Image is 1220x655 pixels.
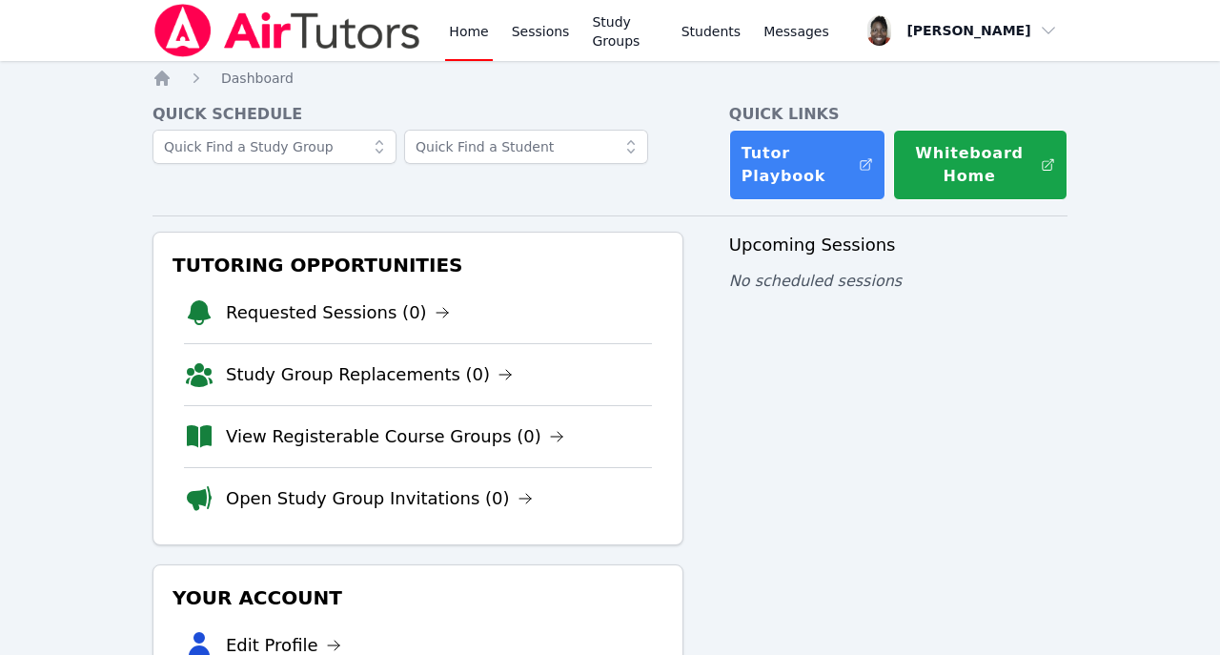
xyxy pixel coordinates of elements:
[763,22,829,41] span: Messages
[729,272,902,290] span: No scheduled sessions
[893,130,1067,200] button: Whiteboard Home
[169,581,667,615] h3: Your Account
[152,69,1067,88] nav: Breadcrumb
[226,299,450,326] a: Requested Sessions (0)
[226,361,513,388] a: Study Group Replacements (0)
[404,130,648,164] input: Quick Find a Student
[226,423,564,450] a: View Registerable Course Groups (0)
[152,130,396,164] input: Quick Find a Study Group
[169,248,667,282] h3: Tutoring Opportunities
[221,71,294,86] span: Dashboard
[729,232,1067,258] h3: Upcoming Sessions
[221,69,294,88] a: Dashboard
[152,103,683,126] h4: Quick Schedule
[152,4,422,57] img: Air Tutors
[729,130,886,200] a: Tutor Playbook
[226,485,533,512] a: Open Study Group Invitations (0)
[729,103,1067,126] h4: Quick Links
